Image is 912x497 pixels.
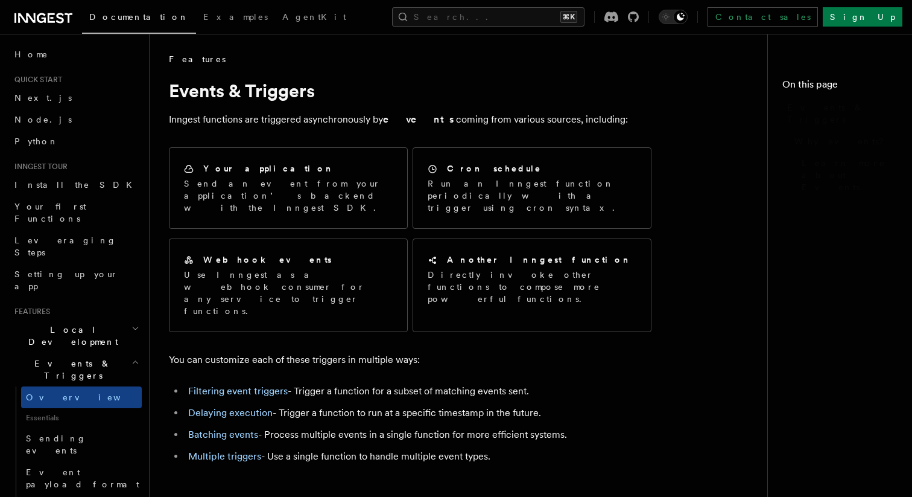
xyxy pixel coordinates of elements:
[392,7,584,27] button: Search...⌘K
[169,111,651,128] p: Inngest functions are triggered asynchronously by coming from various sources, including:
[14,93,72,103] span: Next.js
[188,451,261,462] a: Multiple triggers
[21,461,142,495] a: Event payload format
[787,101,898,126] span: Events & Triggers
[10,162,68,172] span: Inngest tour
[794,135,892,147] span: Why events?
[185,426,651,443] li: - Process multiple events in a single function for more efficient systems.
[203,12,268,22] span: Examples
[10,43,142,65] a: Home
[14,115,72,124] span: Node.js
[188,429,258,440] a: Batching events
[10,196,142,229] a: Your first Functions
[10,358,131,382] span: Events & Triggers
[428,178,636,214] p: Run an Inngest function periodically with a trigger using cron syntax.
[560,11,577,23] kbd: ⌘K
[21,408,142,428] span: Essentials
[26,434,86,455] span: Sending events
[185,383,651,400] li: - Trigger a function for a subset of matching events sent.
[21,428,142,461] a: Sending events
[169,351,651,368] p: You can customize each of these triggers in multiple ways:
[447,254,632,266] h2: Another Inngest function
[10,324,131,348] span: Local Development
[428,269,636,305] p: Directly invoke other functions to compose more powerful functions.
[282,12,346,22] span: AgentKit
[275,4,353,33] a: AgentKit
[169,147,408,229] a: Your applicationSend an event from your application’s backend with the Inngest SDK.
[802,157,898,193] span: Learn more about Events
[169,80,651,101] h1: Events & Triggers
[169,239,408,332] a: Webhook eventsUse Inngest as a webhook consumer for any service to trigger functions.
[10,319,142,353] button: Local Development
[10,75,62,85] span: Quick start
[790,130,898,152] a: Why events?
[82,4,196,34] a: Documentation
[169,53,226,65] span: Features
[447,162,542,175] h2: Cron schedule
[14,202,86,223] span: Your first Functions
[14,136,59,146] span: Python
[196,4,275,33] a: Examples
[188,385,288,397] a: Filtering event triggers
[89,12,189,22] span: Documentation
[413,239,651,332] a: Another Inngest functionDirectly invoke other functions to compose more powerful functions.
[26,467,139,489] span: Event payload format
[413,147,651,229] a: Cron scheduleRun an Inngest function periodically with a trigger using cron syntax.
[782,97,898,130] a: Events & Triggers
[10,87,142,109] a: Next.js
[14,180,139,190] span: Install the SDK
[184,178,393,214] p: Send an event from your application’s backend with the Inngest SDK.
[10,229,142,263] a: Leveraging Steps
[14,236,116,257] span: Leveraging Steps
[797,152,898,198] a: Learn more about Events
[185,448,651,465] li: - Use a single function to handle multiple event types.
[185,405,651,422] li: - Trigger a function to run at a specific timestamp in the future.
[203,162,334,175] h2: Your application
[708,7,818,27] a: Contact sales
[188,407,273,418] a: Delaying execution
[10,174,142,196] a: Install the SDK
[782,77,898,97] h4: On this page
[10,109,142,130] a: Node.js
[21,386,142,408] a: Overview
[14,269,118,291] span: Setting up your app
[383,114,456,125] strong: events
[184,269,393,317] p: Use Inngest as a webhook consumer for any service to trigger functions.
[14,48,48,60] span: Home
[10,263,142,297] a: Setting up your app
[203,254,332,266] h2: Webhook events
[10,130,142,152] a: Python
[10,353,142,386] button: Events & Triggers
[823,7,902,27] a: Sign Up
[659,10,688,24] button: Toggle dark mode
[10,307,50,316] span: Features
[26,393,150,402] span: Overview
